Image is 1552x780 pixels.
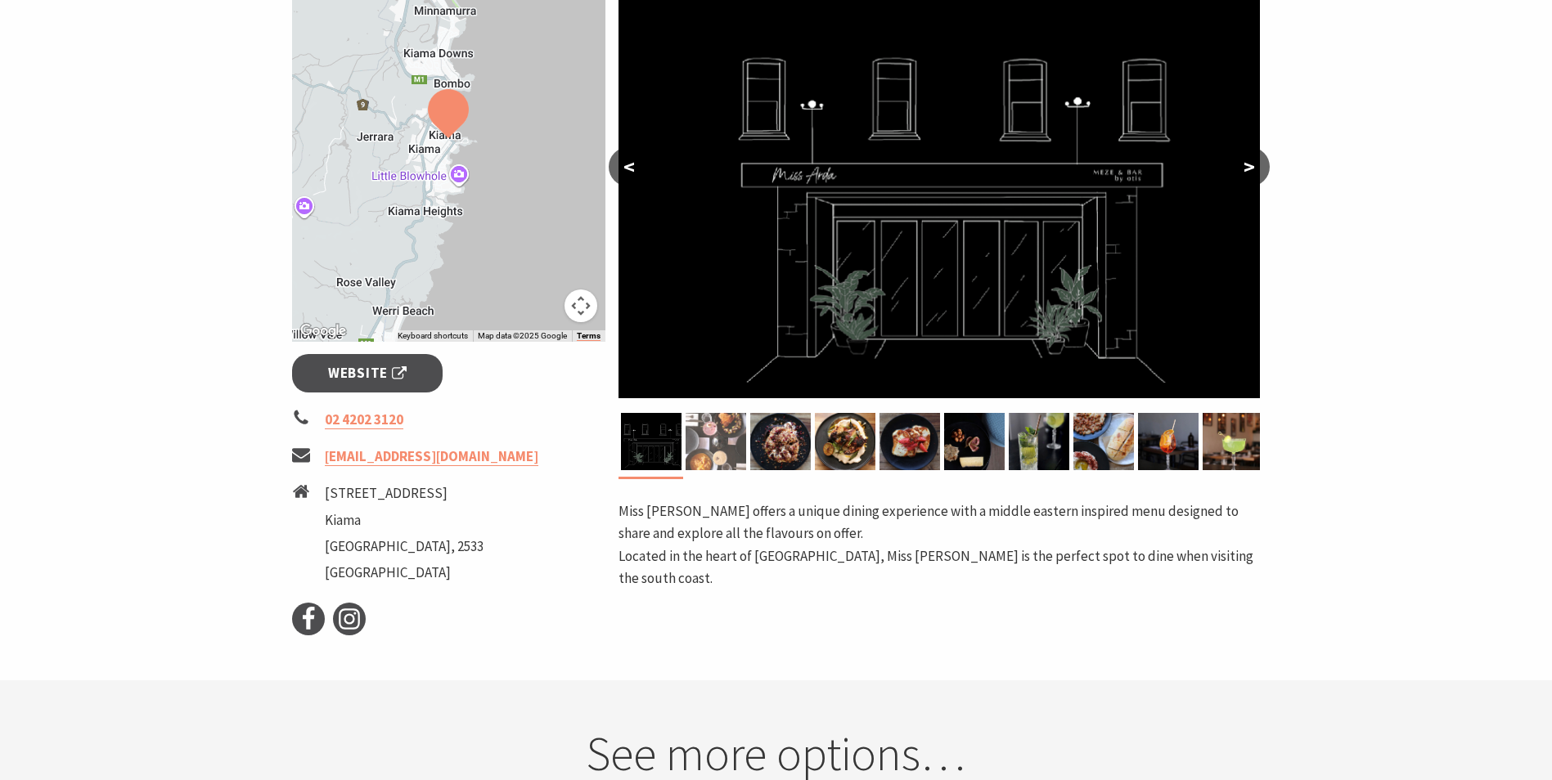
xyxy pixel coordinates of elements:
[577,331,601,341] a: Terms (opens in new tab)
[292,354,443,392] a: Website
[325,482,484,504] li: [STREET_ADDRESS]
[609,147,650,186] button: <
[325,562,484,584] li: [GEOGRAPHIC_DATA]
[398,330,468,342] button: Keyboard shortcuts
[619,500,1260,545] div: Miss [PERSON_NAME] offers a unique dining experience with a middle eastern inspired menu designed...
[296,321,350,342] img: Google
[478,331,567,340] span: Map data ©2025 Google
[565,289,597,322] button: Map camera controls
[328,362,407,384] span: Website
[296,321,350,342] a: Open this area in Google Maps (opens a new window)
[325,509,484,531] li: Kiama
[325,447,538,466] a: [EMAIL_ADDRESS][DOMAIN_NAME]
[1229,147,1270,186] button: >
[325,410,403,429] a: 02 4202 3120
[325,536,484,558] li: [GEOGRAPHIC_DATA], 2533
[619,545,1260,589] div: Located in the heart of [GEOGRAPHIC_DATA], Miss [PERSON_NAME] is the perfect spot to dine when vi...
